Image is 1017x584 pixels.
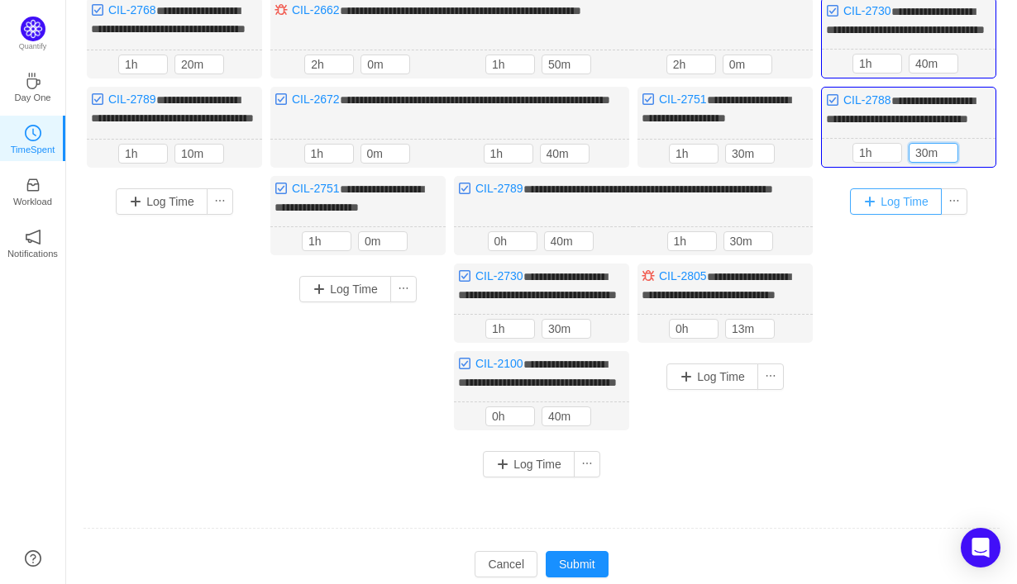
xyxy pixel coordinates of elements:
[25,125,41,141] i: icon: clock-circle
[299,276,391,302] button: Log Time
[826,93,839,107] img: 10318
[11,142,55,157] p: TimeSpent
[666,363,758,390] button: Log Time
[19,41,47,53] p: Quantify
[458,357,471,370] img: 10318
[826,4,839,17] img: 10318
[275,3,288,17] img: 10303
[843,93,891,107] a: CIL-2788
[25,73,41,89] i: icon: coffee
[475,357,523,370] a: CIL-2100
[25,177,41,193] i: icon: inbox
[961,528,1000,567] div: Open Intercom Messenger
[25,182,41,198] a: icon: inboxWorkload
[207,188,233,215] button: icon: ellipsis
[25,130,41,146] a: icon: clock-circleTimeSpent
[21,17,45,41] img: Quantify
[275,182,288,195] img: 10318
[7,246,58,261] p: Notifications
[757,363,784,390] button: icon: ellipsis
[292,3,340,17] a: CIL-2662
[108,93,156,106] a: CIL-2789
[475,269,523,283] a: CIL-2730
[659,93,707,106] a: CIL-2751
[91,93,104,106] img: 10318
[458,182,471,195] img: 10318
[941,188,967,215] button: icon: ellipsis
[13,194,52,209] p: Workload
[116,188,208,215] button: Log Time
[642,93,655,106] img: 10318
[108,3,156,17] a: CIL-2768
[390,276,417,302] button: icon: ellipsis
[546,551,609,577] button: Submit
[91,3,104,17] img: 10318
[850,188,942,215] button: Log Time
[843,4,891,17] a: CIL-2730
[475,182,523,195] a: CIL-2789
[14,90,50,105] p: Day One
[25,78,41,94] a: icon: coffeeDay One
[25,234,41,250] a: icon: notificationNotifications
[292,93,340,106] a: CIL-2672
[25,550,41,567] a: icon: question-circle
[292,182,340,195] a: CIL-2751
[483,451,575,477] button: Log Time
[275,93,288,106] img: 10318
[659,269,707,283] a: CIL-2805
[458,269,471,283] img: 10318
[25,229,41,245] i: icon: notification
[475,551,537,577] button: Cancel
[574,451,600,477] button: icon: ellipsis
[642,269,655,283] img: 10303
